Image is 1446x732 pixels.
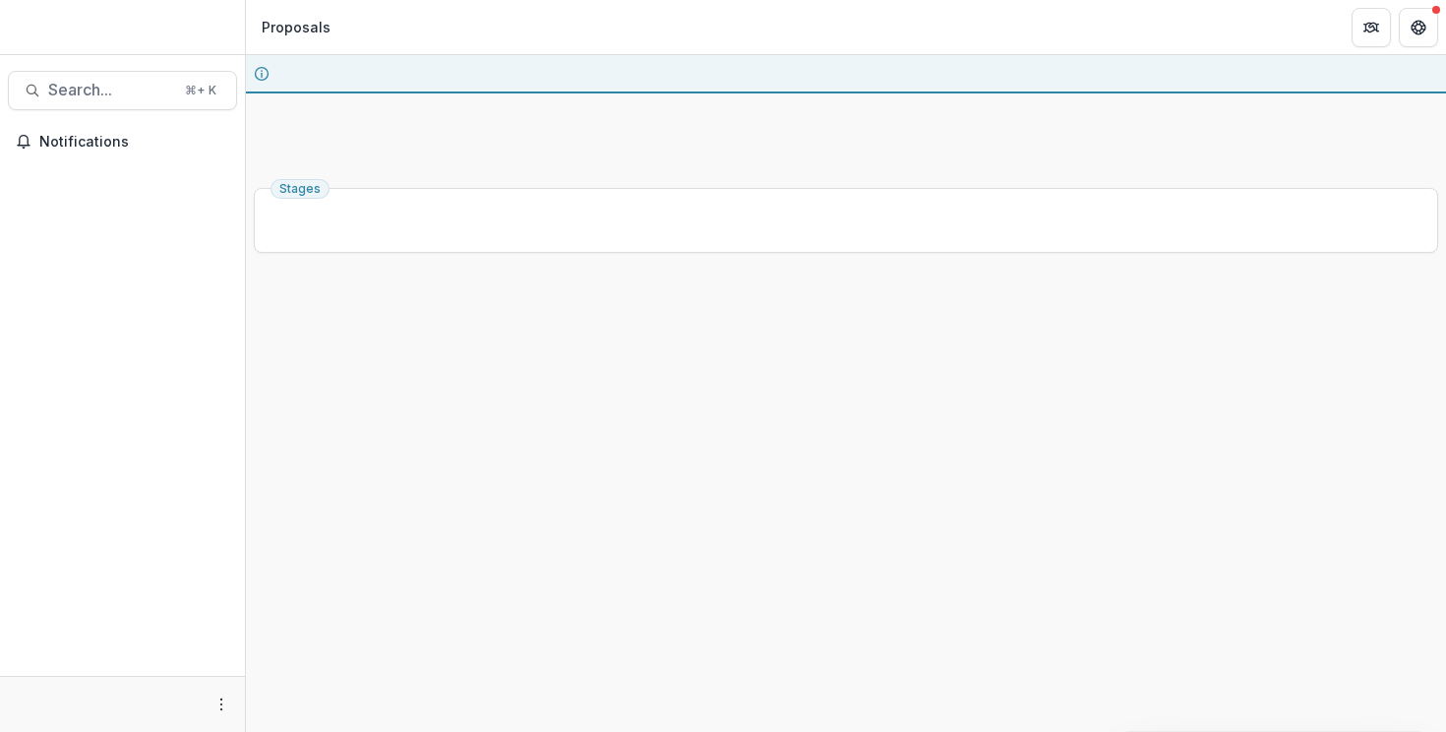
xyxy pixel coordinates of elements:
[254,13,338,41] nav: breadcrumb
[210,693,233,716] button: More
[262,17,331,37] div: Proposals
[181,80,220,101] div: ⌘ + K
[279,182,321,196] span: Stages
[8,71,237,110] button: Search...
[1399,8,1438,47] button: Get Help
[39,134,229,151] span: Notifications
[1352,8,1391,47] button: Partners
[48,81,173,99] span: Search...
[8,126,237,157] button: Notifications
